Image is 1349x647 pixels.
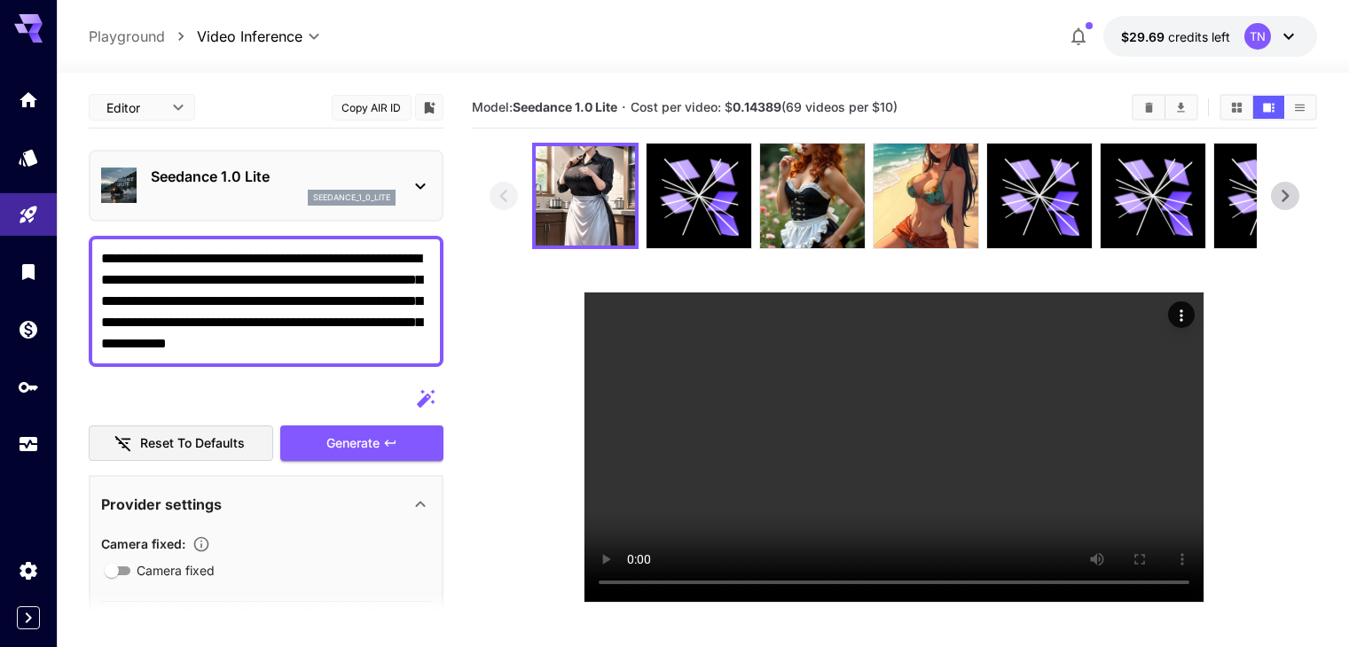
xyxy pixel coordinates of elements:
button: Generate [280,425,443,462]
img: VccwOAAAABklEQVQDAOZZagJXB4K0AAAAAElFTkSuQmCC [874,144,978,248]
span: Generate [326,433,380,455]
div: Settings [18,559,39,581]
button: Download All [1165,96,1196,119]
div: Models [18,146,39,168]
span: Camera fixed : [101,536,185,551]
div: Seedance 1.0 Liteseedance_1_0_lite [101,159,431,213]
span: Video Inference [197,26,302,47]
span: Editor [106,98,161,117]
button: Reset to defaults [89,425,273,462]
button: Expand sidebar [17,606,40,629]
div: TN [1244,23,1271,50]
button: Clear videos [1133,96,1165,119]
span: $29.69 [1121,29,1168,44]
a: Playground [89,26,165,47]
button: Add to library [421,97,437,118]
div: Wallet [18,318,39,340]
div: Playground [18,204,39,226]
div: Provider settings [101,483,431,526]
img: 0qAAAABklEQVQDAFuI19l0PpBdAAAAAElFTkSuQmCC [536,146,635,246]
div: API Keys [18,376,39,398]
p: Provider settings [101,494,222,515]
div: Library [18,261,39,283]
b: Seedance 1.0 Lite [513,99,617,114]
b: 0.14389 [733,99,781,114]
span: credits left [1168,29,1230,44]
div: Usage [18,433,39,456]
div: $29.68709 [1121,27,1230,46]
div: Show videos in grid viewShow videos in video viewShow videos in list view [1220,94,1317,121]
button: Show videos in video view [1253,96,1284,119]
p: seedance_1_0_lite [313,191,390,204]
div: Actions [1168,301,1195,328]
button: Copy AIR ID [332,95,412,121]
button: Show videos in list view [1284,96,1315,119]
button: $29.68709TN [1103,16,1317,57]
p: · [622,97,626,118]
div: Home [18,89,39,111]
button: Show videos in grid view [1221,96,1252,119]
div: Clear videosDownload All [1132,94,1198,121]
span: Model: [472,99,617,114]
span: Camera fixed [137,561,215,580]
span: Cost per video: $ (69 videos per $10) [631,99,898,114]
nav: breadcrumb [89,26,197,47]
p: Seedance 1.0 Lite [151,166,396,187]
img: w5ArFAAAAAZJREFUAwAzo8cEDBRaiAAAAABJRU5ErkJggg== [760,144,865,248]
